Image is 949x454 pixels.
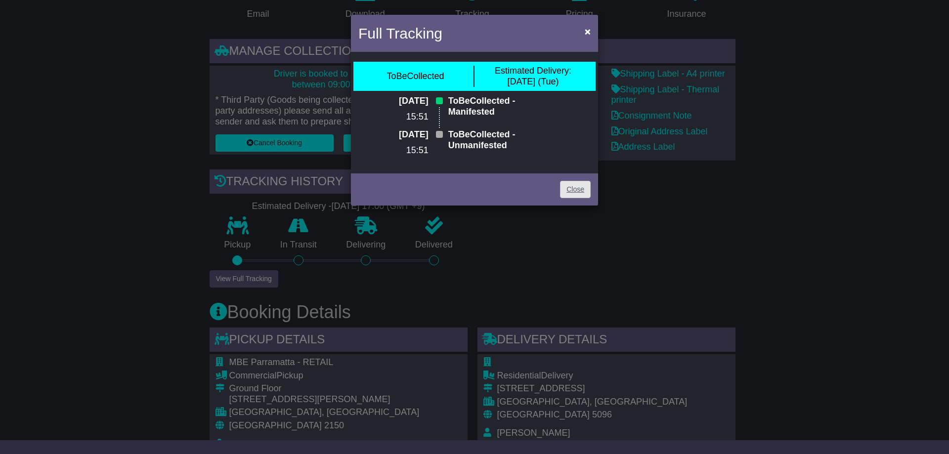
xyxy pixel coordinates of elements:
button: Close [580,21,596,41]
p: 15:51 [386,145,428,156]
p: ToBeCollected - Unmanifested [448,129,563,151]
h4: Full Tracking [358,22,442,44]
p: 15:51 [386,112,428,123]
div: [DATE] (Tue) [495,66,571,87]
p: [DATE] [386,96,428,107]
a: Close [560,181,591,198]
span: Estimated Delivery: [495,66,571,76]
div: ToBeCollected [387,71,444,82]
p: ToBeCollected - Manifested [448,96,563,117]
span: × [585,26,591,37]
p: [DATE] [386,129,428,140]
